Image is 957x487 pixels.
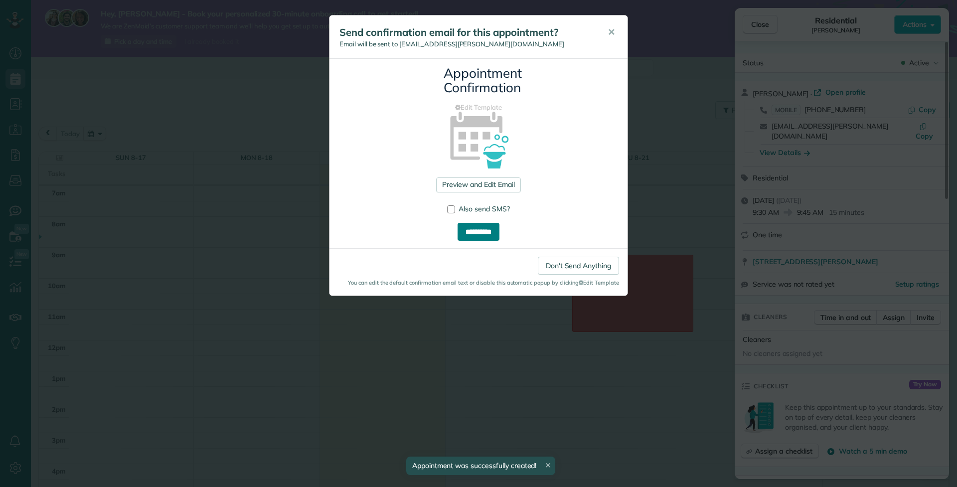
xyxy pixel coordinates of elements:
span: Email will be sent to [EMAIL_ADDRESS][PERSON_NAME][DOMAIN_NAME] [339,40,564,48]
span: ✕ [608,26,615,38]
a: Preview and Edit Email [436,177,520,192]
a: Edit Template [337,103,620,112]
div: Appointment was successfully created! [406,457,556,475]
small: You can edit the default confirmation email text or disable this automatic popup by clicking Edit... [338,279,619,287]
h5: Send confirmation email for this appointment? [339,25,594,39]
img: appointment_confirmation_icon-141e34405f88b12ade42628e8c248340957700ab75a12ae832a8710e9b578dc5.png [434,94,523,183]
span: Also send SMS? [459,204,510,213]
a: Don't Send Anything [538,257,619,275]
h3: Appointment Confirmation [444,66,513,95]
